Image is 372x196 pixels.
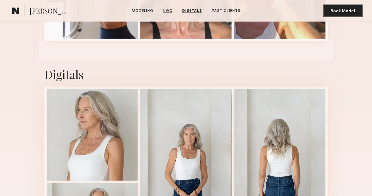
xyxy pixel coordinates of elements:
a: UGC [161,8,175,14]
button: Book Model [323,5,362,17]
div: Digitals [44,67,328,82]
span: [PERSON_NAME] [30,6,72,17]
a: Digitals [180,8,204,14]
a: Book Model [323,8,362,13]
a: Modeling [129,8,156,14]
a: Past Clients [209,8,243,14]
